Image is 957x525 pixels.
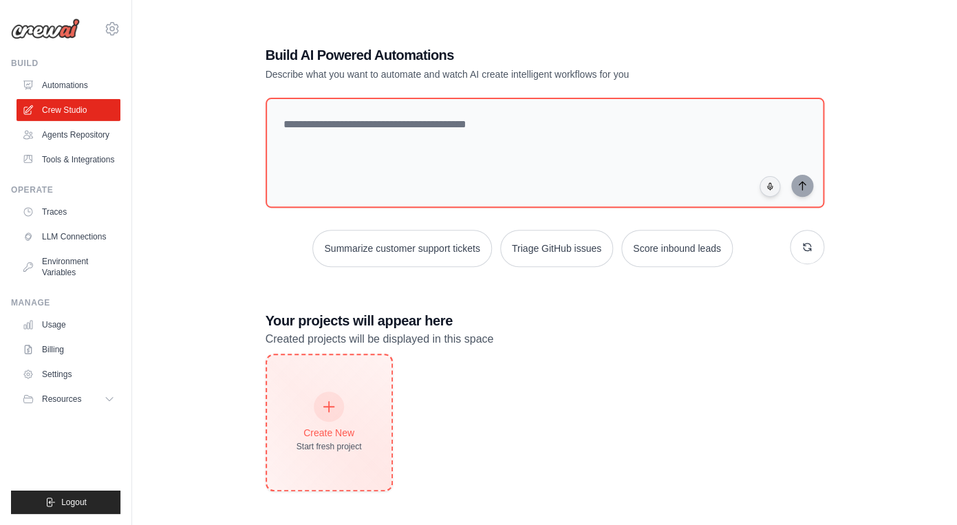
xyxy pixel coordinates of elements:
p: Describe what you want to automate and watch AI create intelligent workflows for you [266,67,728,81]
button: Click to speak your automation idea [760,176,780,197]
div: Build [11,58,120,69]
div: Manage [11,297,120,308]
button: Get new suggestions [790,230,824,264]
button: Triage GitHub issues [500,230,613,267]
a: Crew Studio [17,99,120,121]
button: Summarize customer support tickets [312,230,491,267]
a: Automations [17,74,120,96]
button: Score inbound leads [621,230,733,267]
button: Resources [17,388,120,410]
a: Environment Variables [17,250,120,283]
a: Usage [17,314,120,336]
div: Create New [297,426,362,440]
a: Tools & Integrations [17,149,120,171]
img: Logo [11,19,80,39]
div: Start fresh project [297,441,362,452]
h3: Your projects will appear here [266,311,824,330]
a: LLM Connections [17,226,120,248]
a: Traces [17,201,120,223]
a: Billing [17,339,120,361]
a: Settings [17,363,120,385]
button: Logout [11,491,120,514]
span: Resources [42,394,81,405]
h1: Build AI Powered Automations [266,45,728,65]
a: Agents Repository [17,124,120,146]
p: Created projects will be displayed in this space [266,330,824,348]
div: Operate [11,184,120,195]
span: Logout [61,497,87,508]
